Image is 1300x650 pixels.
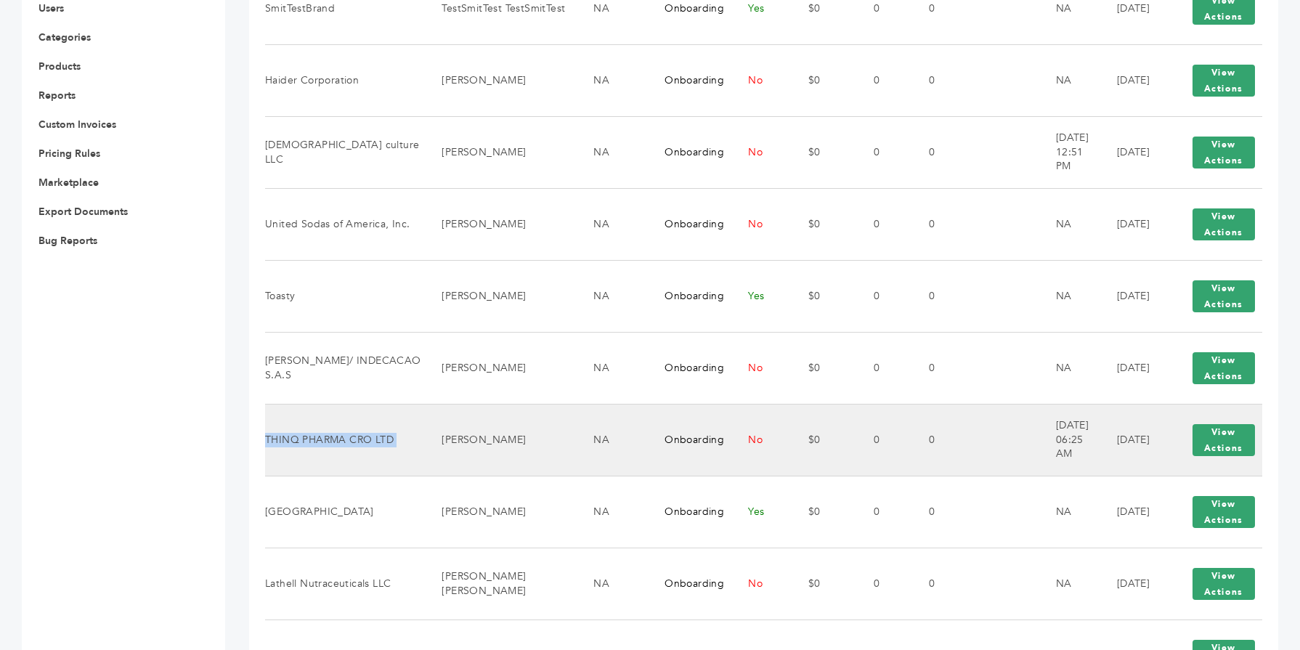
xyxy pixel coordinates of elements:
td: [DATE] [1099,404,1167,476]
button: View Actions [1193,568,1255,600]
td: $0 [790,260,856,332]
td: Onboarding [646,476,730,548]
td: NA [1038,476,1099,548]
td: [PERSON_NAME] [423,404,575,476]
td: $0 [790,548,856,619]
td: No [730,332,789,404]
td: $0 [790,188,856,260]
td: United Sodas of America, Inc. [265,188,423,260]
button: View Actions [1193,352,1255,384]
td: [DATE] 12:51 PM [1038,116,1099,188]
td: Onboarding [646,188,730,260]
td: 0 [856,404,911,476]
td: No [730,188,789,260]
td: [PERSON_NAME] [PERSON_NAME] [423,548,575,619]
td: [DATE] [1099,188,1167,260]
a: Marketplace [38,176,99,190]
a: Users [38,1,64,15]
td: Onboarding [646,116,730,188]
button: View Actions [1193,65,1255,97]
td: [PERSON_NAME] [423,116,575,188]
td: [PERSON_NAME] [423,476,575,548]
td: 0 [911,116,975,188]
td: NA [1038,188,1099,260]
td: THINQ PHARMA CRO LTD [265,404,423,476]
td: NA [1038,332,1099,404]
td: 0 [856,116,911,188]
td: $0 [790,404,856,476]
td: 0 [856,548,911,619]
td: Yes [730,476,789,548]
a: Custom Invoices [38,118,116,131]
td: Yes [730,260,789,332]
td: 0 [856,476,911,548]
td: NA [575,404,646,476]
td: [DATE] [1099,44,1167,116]
a: Products [38,60,81,73]
a: Export Documents [38,205,128,219]
td: NA [575,260,646,332]
td: $0 [790,116,856,188]
td: NA [575,188,646,260]
button: View Actions [1193,208,1255,240]
td: No [730,548,789,619]
td: 0 [911,332,975,404]
td: 0 [911,548,975,619]
td: NA [1038,44,1099,116]
button: View Actions [1193,280,1255,312]
td: NA [575,116,646,188]
td: [DATE] [1099,116,1167,188]
td: Haider Corporation [265,44,423,116]
td: NA [575,44,646,116]
td: NA [575,332,646,404]
td: 0 [856,44,911,116]
td: NA [1038,548,1099,619]
td: Lathell Nutraceuticals LLC [265,548,423,619]
td: $0 [790,44,856,116]
button: View Actions [1193,496,1255,528]
td: 0 [856,188,911,260]
td: 0 [911,404,975,476]
td: NA [575,548,646,619]
a: Pricing Rules [38,147,100,161]
td: 0 [856,260,911,332]
td: 0 [911,260,975,332]
td: NA [575,476,646,548]
td: [PERSON_NAME] [423,332,575,404]
td: [DATE] [1099,476,1167,548]
td: $0 [790,332,856,404]
td: Toasty [265,260,423,332]
td: [GEOGRAPHIC_DATA] [265,476,423,548]
td: [DEMOGRAPHIC_DATA] culture LLC [265,116,423,188]
button: View Actions [1193,424,1255,456]
a: Categories [38,31,91,44]
td: 0 [911,44,975,116]
td: No [730,44,789,116]
button: View Actions [1193,137,1255,168]
td: Onboarding [646,404,730,476]
a: Reports [38,89,76,102]
td: [DATE] 06:25 AM [1038,404,1099,476]
a: Bug Reports [38,234,97,248]
td: 0 [856,332,911,404]
td: [DATE] [1099,548,1167,619]
td: 0 [911,188,975,260]
td: NA [1038,260,1099,332]
td: No [730,116,789,188]
td: Onboarding [646,44,730,116]
td: [PERSON_NAME] [423,44,575,116]
td: No [730,404,789,476]
td: $0 [790,476,856,548]
td: Onboarding [646,332,730,404]
td: Onboarding [646,260,730,332]
td: [PERSON_NAME] [423,260,575,332]
td: Onboarding [646,548,730,619]
td: [DATE] [1099,332,1167,404]
td: [PERSON_NAME] [423,188,575,260]
td: [DATE] [1099,260,1167,332]
td: [PERSON_NAME]/ INDECACAO S.A.S [265,332,423,404]
td: 0 [911,476,975,548]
